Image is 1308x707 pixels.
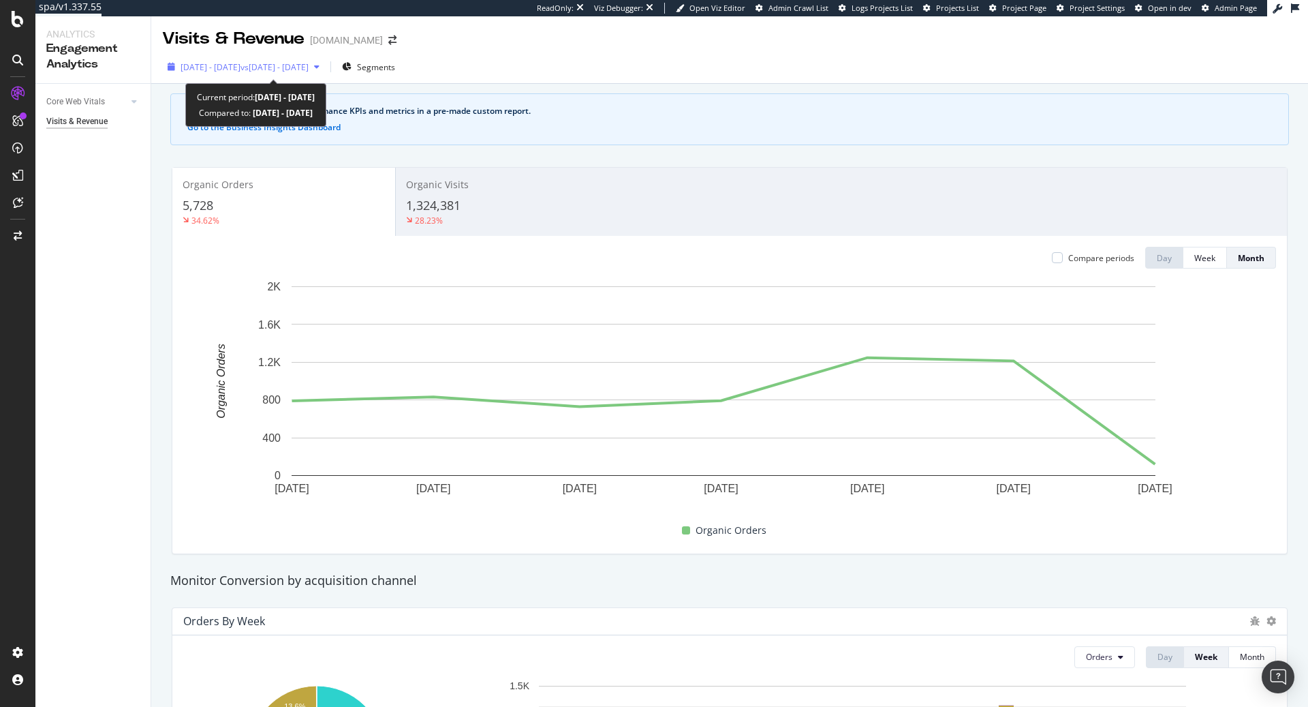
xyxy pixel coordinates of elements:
text: [DATE] [850,483,884,494]
div: Visits & Revenue [46,115,108,129]
span: Organic Orders [183,178,253,191]
div: ReadOnly: [537,3,574,14]
text: 1.5K [510,680,529,691]
span: Open in dev [1148,3,1192,13]
span: Orders [1086,651,1112,663]
div: Current period: [197,89,315,105]
div: Visits & Revenue [162,27,305,50]
div: Week [1195,651,1217,663]
div: [DOMAIN_NAME] [310,33,383,47]
button: Month [1227,247,1276,269]
div: Core Web Vitals [46,95,105,109]
button: Orders [1074,646,1135,668]
span: Segments [357,61,395,73]
text: [DATE] [997,483,1031,494]
span: Project Page [1002,3,1046,13]
div: 34.62% [191,215,219,226]
div: Week [1194,252,1215,264]
div: Viz Debugger: [594,3,643,14]
text: [DATE] [563,483,597,494]
svg: A chart. [183,280,1263,517]
div: 28.23% [415,215,443,226]
div: Day [1157,651,1172,663]
text: 0 [275,470,281,481]
text: Organic Orders [215,344,227,419]
text: 1.2K [258,357,281,368]
b: [DATE] - [DATE] [255,91,315,103]
div: arrow-right-arrow-left [388,35,396,45]
span: Admin Page [1215,3,1257,13]
button: Month [1229,646,1276,668]
button: [DATE] - [DATE]vs[DATE] - [DATE] [162,56,325,78]
div: Open Intercom Messenger [1262,661,1294,693]
text: 400 [262,432,281,444]
div: Day [1157,252,1172,264]
span: Organic Visits [406,178,469,191]
span: Admin Crawl List [768,3,828,13]
div: Compare periods [1068,252,1134,264]
span: Logs Projects List [852,3,913,13]
button: Go to the Business Insights Dashboard [187,123,341,132]
span: Organic Orders [696,522,766,539]
span: Open Viz Editor [689,3,745,13]
div: Engagement Analytics [46,41,140,72]
a: Project Settings [1057,3,1125,14]
span: 1,324,381 [406,197,461,213]
button: Day [1145,247,1183,269]
div: Monitor Conversion by acquisition channel [163,572,1296,590]
text: [DATE] [275,483,309,494]
text: 800 [262,395,281,406]
a: Admin Crawl List [756,3,828,14]
a: Logs Projects List [839,3,913,14]
button: Day [1146,646,1184,668]
text: [DATE] [1138,483,1172,494]
div: bug [1250,616,1260,626]
a: Project Page [989,3,1046,14]
a: Admin Page [1202,3,1257,14]
button: Segments [337,56,401,78]
a: Open Viz Editor [676,3,745,14]
a: Open in dev [1135,3,1192,14]
a: Visits & Revenue [46,115,141,129]
div: See your organic search performance KPIs and metrics in a pre-made custom report. [201,105,1272,117]
div: Analytics [46,27,140,41]
div: Month [1240,651,1264,663]
span: Project Settings [1070,3,1125,13]
div: info banner [170,93,1289,145]
a: Core Web Vitals [46,95,127,109]
b: [DATE] - [DATE] [251,107,313,119]
div: Compared to: [199,105,313,121]
span: vs [DATE] - [DATE] [240,61,309,73]
button: Week [1184,646,1229,668]
span: Projects List [936,3,979,13]
div: Month [1238,252,1264,264]
text: 1.6K [258,319,281,331]
a: Projects List [923,3,979,14]
div: Orders by Week [183,614,265,628]
text: 2K [267,281,281,292]
button: Week [1183,247,1227,269]
text: [DATE] [704,483,738,494]
span: 5,728 [183,197,213,213]
span: [DATE] - [DATE] [181,61,240,73]
text: [DATE] [416,483,450,494]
